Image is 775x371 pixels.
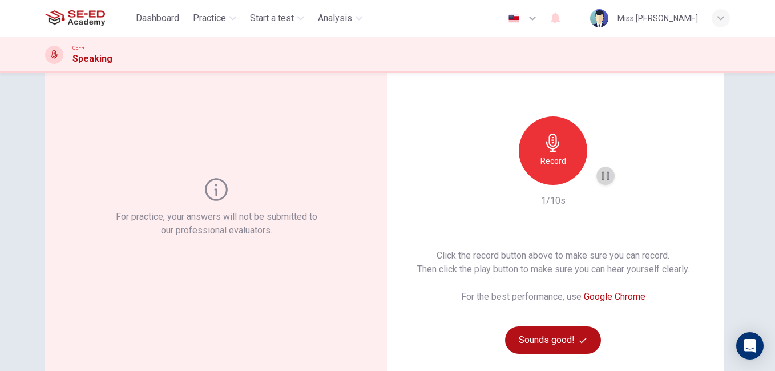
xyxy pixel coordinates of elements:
span: Practice [193,11,226,25]
button: Record [519,116,587,185]
button: Sounds good! [505,326,601,354]
span: Analysis [318,11,352,25]
h6: Click the record button above to make sure you can record. Then click the play button to make sur... [417,249,689,276]
a: SE-ED Academy logo [45,7,131,30]
button: Dashboard [131,8,184,29]
span: CEFR [72,44,84,52]
a: Google Chrome [584,291,645,302]
img: en [507,14,521,23]
h6: Record [540,154,566,168]
div: Miss [PERSON_NAME] [617,11,698,25]
h1: Speaking [72,52,112,66]
span: Start a test [250,11,294,25]
button: Start a test [245,8,309,29]
img: SE-ED Academy logo [45,7,105,30]
h6: 1/10s [541,194,566,208]
span: Dashboard [136,11,179,25]
div: Open Intercom Messenger [736,332,764,360]
button: Practice [188,8,241,29]
h6: For practice, your answers will not be submitted to our professional evaluators. [114,210,320,237]
img: Profile picture [590,9,608,27]
button: Analysis [313,8,367,29]
h6: For the best performance, use [461,290,645,304]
